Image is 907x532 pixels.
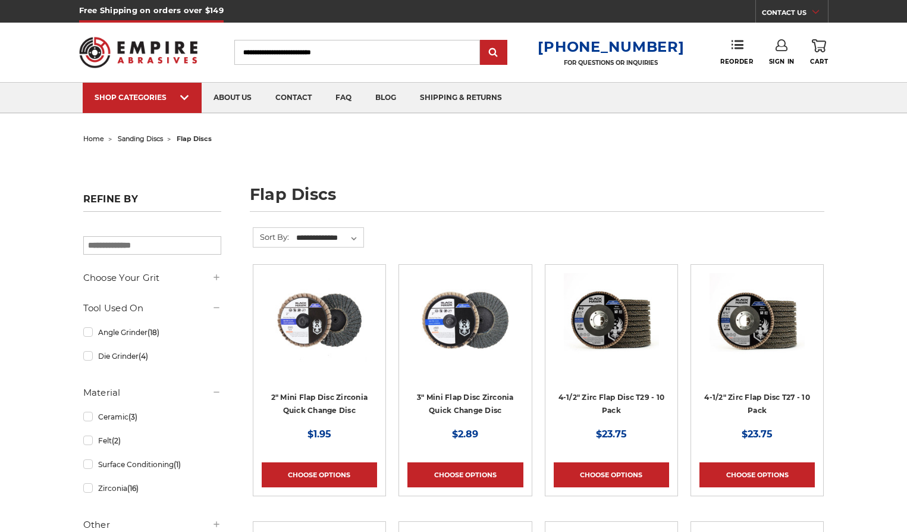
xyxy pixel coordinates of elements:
h5: Other [83,518,221,532]
a: 2" Mini Flap Disc Zirconia Quick Change Disc [271,393,368,415]
h1: flap discs [250,186,824,212]
input: Submit [482,41,506,65]
a: contact [263,83,324,113]
img: Black Hawk 4-1/2" x 7/8" Flap Disc Type 27 - 10 Pack [710,273,805,368]
span: Reorder [720,58,753,65]
span: (18) [147,328,159,337]
span: $2.89 [452,428,478,440]
div: SHOP CATEGORIES [95,93,190,102]
a: 4-1/2" Zirc Flap Disc T29 - 10 Pack [558,393,665,415]
a: [PHONE_NUMBER] [538,38,684,55]
a: Choose Options [407,462,523,487]
p: FOR QUESTIONS OR INQUIRIES [538,59,684,67]
a: Choose Options [699,462,815,487]
a: 4-1/2" Zirc Flap Disc T27 - 10 Pack [704,393,810,415]
a: Cart [810,39,828,65]
a: shipping & returns [408,83,514,113]
a: Ceramic [83,406,221,427]
a: about us [202,83,263,113]
span: $1.95 [307,428,331,440]
img: Empire Abrasives [79,29,198,76]
a: Zirconia [83,478,221,499]
span: (4) [139,352,148,361]
img: 4.5" Black Hawk Zirconia Flap Disc 10 Pack [564,273,659,368]
span: (2) [112,436,121,445]
span: Cart [810,58,828,65]
a: Reorder [720,39,753,65]
span: (3) [128,412,137,421]
span: $23.75 [742,428,773,440]
a: BHA 3" Quick Change 60 Grit Flap Disc for Fine Grinding and Finishing [407,273,523,389]
a: Die Grinder [83,346,221,367]
select: Sort By: [294,229,363,247]
span: Sign In [769,58,795,65]
h5: Choose Your Grit [83,271,221,285]
label: Sort By: [253,228,289,246]
a: Choose Options [554,462,669,487]
a: Choose Options [262,462,377,487]
h5: Tool Used On [83,301,221,315]
img: BHA 3" Quick Change 60 Grit Flap Disc for Fine Grinding and Finishing [418,273,513,368]
span: (1) [174,460,181,469]
a: blog [363,83,408,113]
a: Black Hawk Abrasives 2-inch Zirconia Flap Disc with 60 Grit Zirconia for Smooth Finishing [262,273,377,389]
a: sanding discs [118,134,163,143]
span: $23.75 [596,428,627,440]
a: 3" Mini Flap Disc Zirconia Quick Change Disc [417,393,514,415]
img: Black Hawk Abrasives 2-inch Zirconia Flap Disc with 60 Grit Zirconia for Smooth Finishing [272,273,367,368]
h5: Material [83,386,221,400]
span: (16) [127,484,139,493]
h5: Refine by [83,193,221,212]
a: CONTACT US [762,6,828,23]
a: Angle Grinder [83,322,221,343]
a: Surface Conditioning [83,454,221,475]
span: flap discs [177,134,212,143]
a: faq [324,83,363,113]
a: 4.5" Black Hawk Zirconia Flap Disc 10 Pack [554,273,669,389]
a: Felt [83,430,221,451]
a: Black Hawk 4-1/2" x 7/8" Flap Disc Type 27 - 10 Pack [699,273,815,389]
a: home [83,134,104,143]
